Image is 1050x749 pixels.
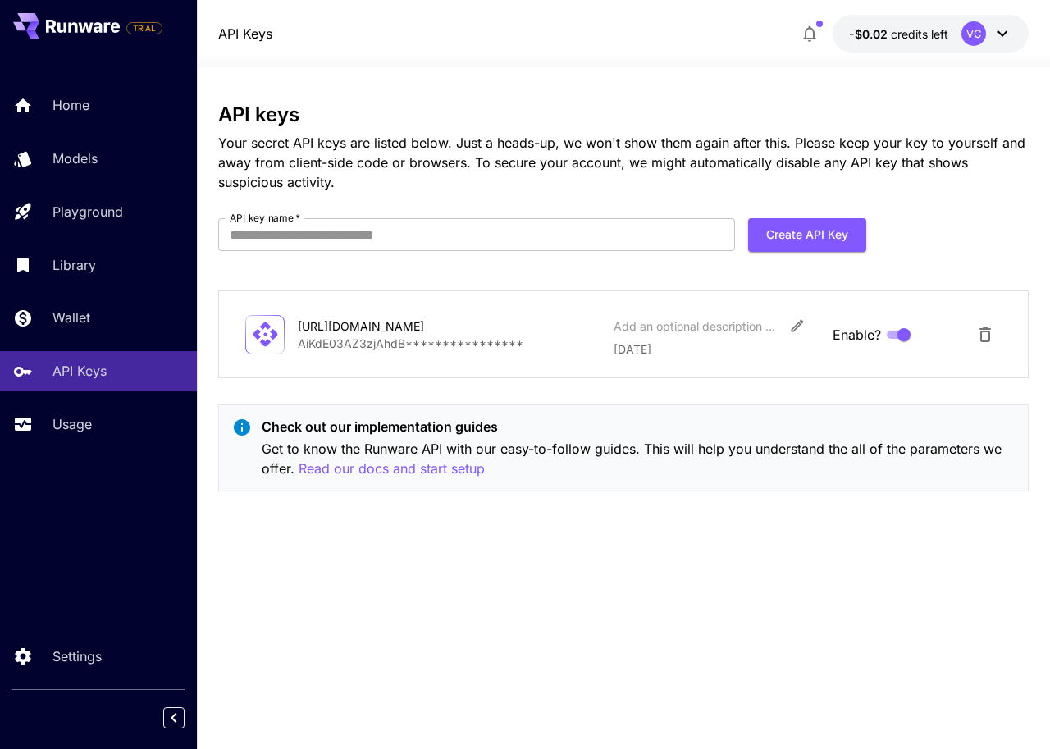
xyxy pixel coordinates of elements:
p: Usage [52,414,92,434]
label: API key name [230,211,300,225]
div: Collapse sidebar [176,703,197,733]
button: Read our docs and start setup [299,459,485,479]
div: VC [961,21,986,46]
nav: breadcrumb [218,24,272,43]
p: [DATE] [614,340,819,358]
button: Create API Key [748,218,866,252]
h3: API keys [218,103,1029,126]
div: Add an optional description or comment [614,317,778,335]
button: Edit [783,311,812,340]
p: Settings [52,646,102,666]
button: Collapse sidebar [163,707,185,728]
p: Models [52,148,98,168]
span: Add your payment card to enable full platform functionality. [126,18,162,38]
p: Wallet [52,308,90,327]
div: [URL][DOMAIN_NAME] [298,317,462,335]
p: Library [52,255,96,275]
p: Your secret API keys are listed below. Just a heads-up, we won't show them again after this. Plea... [218,133,1029,192]
span: Enable? [833,325,881,345]
p: API Keys [52,361,107,381]
span: TRIAL [127,22,162,34]
a: API Keys [218,24,272,43]
button: -$0.0202VC [833,15,1029,53]
span: credits left [891,27,948,41]
p: Home [52,95,89,115]
p: Get to know the Runware API with our easy-to-follow guides. This will help you understand the all... [262,439,1015,479]
button: Delete API Key [969,318,1002,351]
span: -$0.02 [849,27,891,41]
div: -$0.0202 [849,25,948,43]
p: Check out our implementation guides [262,417,1015,436]
p: Playground [52,202,123,222]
